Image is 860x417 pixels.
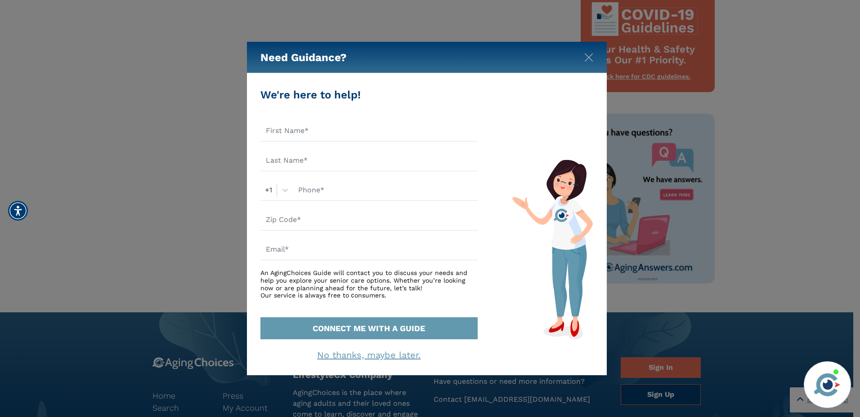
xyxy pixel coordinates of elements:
img: match-guide-form.svg [512,160,593,339]
iframe: iframe [682,233,851,356]
a: No thanks, maybe later. [317,350,421,360]
img: avatar [812,369,842,400]
div: We're here to help! [260,87,478,103]
div: An AgingChoices Guide will contact you to discuss your needs and help you explore your senior car... [260,269,478,299]
input: Email* [260,240,478,260]
img: modal-close.svg [584,53,593,62]
button: CONNECT ME WITH A GUIDE [260,317,478,339]
input: Zip Code* [260,210,478,231]
input: Phone* [293,180,478,201]
input: First Name* [260,121,478,142]
input: Last Name* [260,151,478,171]
button: Close [584,51,593,60]
div: Accessibility Menu [8,201,28,221]
h5: Need Guidance? [260,42,347,73]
